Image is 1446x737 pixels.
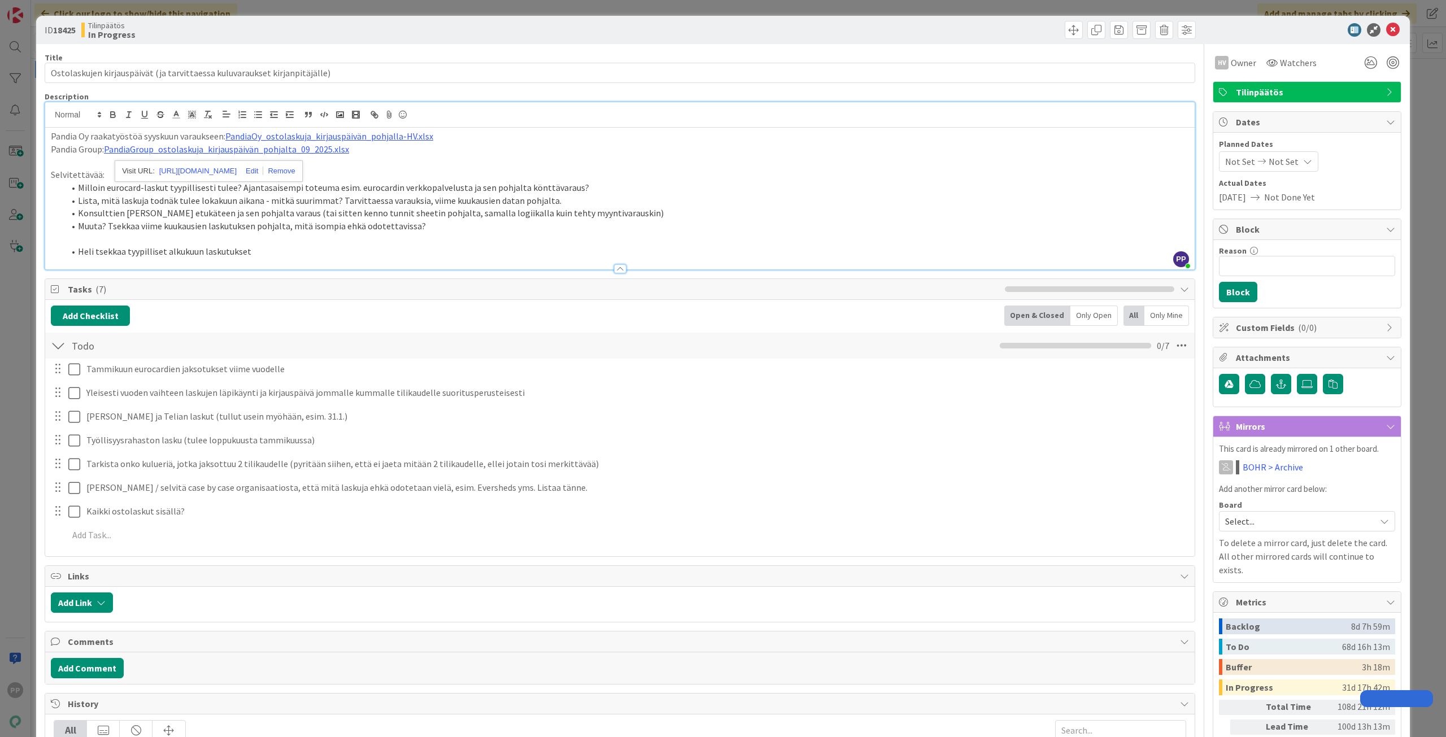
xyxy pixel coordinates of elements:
[45,63,1195,83] input: type card name here...
[1236,85,1380,99] span: Tilinpäätös
[1298,322,1317,333] span: ( 0/0 )
[1342,639,1390,655] div: 68d 16h 13m
[64,207,1189,220] li: Konsulttien [PERSON_NAME] etukäteen ja sen pohjalta varaus (tai sitten kenno tunnit sheetin pohja...
[1231,56,1256,69] span: Owner
[1215,56,1229,69] div: HV
[1342,679,1390,695] div: 31d 17h 42m
[51,143,1189,156] p: Pandia Group:
[1219,443,1395,456] p: This card is already mirrored on 1 other board.
[1226,659,1362,675] div: Buffer
[64,245,1189,258] li: Heli tsekkaa tyypilliset alkukuun laskutukset
[1219,501,1242,509] span: Board
[1236,223,1380,236] span: Block
[86,481,1187,494] p: [PERSON_NAME] / selvitä case by case organisaatiosta, että mitä laskuja ehkä odotetaan vielä, esi...
[1266,719,1328,735] div: Lead Time
[1226,679,1342,695] div: In Progress
[51,592,113,613] button: Add Link
[225,130,433,142] a: PandiaOy_ostolaskuja_kirjauspäivän_pohjalla-HV.xlsx
[95,284,106,295] span: ( 7 )
[64,220,1189,233] li: Muuta? Tsekkaa viime kuukausien laskutuksen pohjalta, mitä isompia ehkä odotettavissa?
[1269,155,1299,168] span: Not Set
[86,505,1187,518] p: Kaikki ostolaskut sisällä?
[86,386,1187,399] p: Yleisesti vuoden vaihteen laskujen läpikäynti ja kirjauspäivä jommalle kummalle tilikaudelle suor...
[1219,138,1395,150] span: Planned Dates
[1362,659,1390,675] div: 3h 18m
[1157,339,1169,352] span: 0 / 7
[45,23,76,37] span: ID
[51,306,130,326] button: Add Checklist
[68,569,1174,583] span: Links
[86,410,1187,423] p: [PERSON_NAME] ja Telian laskut (tullut usein myöhään, esim. 31.1.)
[1144,306,1189,326] div: Only Mine
[1219,536,1395,577] p: To delete a mirror card, just delete the card. All other mirrored cards will continue to exists.
[1219,246,1247,256] label: Reason
[1236,321,1380,334] span: Custom Fields
[1225,155,1255,168] span: Not Set
[1243,460,1303,474] a: BOHR > Archive
[64,181,1189,194] li: Milloin eurocard-laskut tyypillisesti tulee? Ajantasaisempi toteuma esim. eurocardin verkkopalvel...
[1225,513,1370,529] span: Select...
[1173,251,1189,267] span: PP
[1236,595,1380,609] span: Metrics
[53,24,76,36] b: 18425
[159,164,237,178] a: [URL][DOMAIN_NAME]
[88,21,136,30] span: Tilinpäätös
[1219,190,1246,204] span: [DATE]
[64,194,1189,207] li: Lista, mitä laskuja todnäk tulee lokakuun aikana - mitkä suurimmat? Tarvittaessa varauksia, viime...
[45,53,63,63] label: Title
[68,697,1174,710] span: History
[1332,719,1390,735] div: 100d 13h 13m
[51,168,1189,181] p: Selvitettävää:
[51,658,124,678] button: Add Comment
[1070,306,1118,326] div: Only Open
[1219,177,1395,189] span: Actual Dates
[1219,483,1395,496] p: Add another mirror card below:
[1280,56,1317,69] span: Watchers
[1004,306,1070,326] div: Open & Closed
[86,363,1187,376] p: Tammikuun eurocardien jaksotukset viime vuodelle
[1236,420,1380,433] span: Mirrors
[1332,700,1390,715] div: 108d 21h 12m
[68,635,1174,648] span: Comments
[68,282,999,296] span: Tasks
[1123,306,1144,326] div: All
[1226,639,1342,655] div: To Do
[1236,351,1380,364] span: Attachments
[45,91,89,102] span: Description
[51,130,1189,143] p: Pandia Oy raakatyöstöä syyskuun varaukseen:
[88,30,136,39] b: In Progress
[104,143,349,155] a: PandiaGroup_ostolaskuja_kirjauspäivän_pohjalta_09_2025.xlsx
[1264,190,1315,204] span: Not Done Yet
[1219,282,1257,302] button: Block
[86,434,1187,447] p: Työllisyysrahaston lasku (tulee loppukuusta tammikuussa)
[1226,618,1351,634] div: Backlog
[1351,618,1390,634] div: 8d 7h 59m
[68,335,322,356] input: Add Checklist...
[86,457,1187,470] p: Tarkista onko kulueriä, jotka jaksottuu 2 tilikaudelle (pyritään siihen, että ei jaeta mitään 2 t...
[1266,700,1328,715] div: Total Time
[1236,115,1380,129] span: Dates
